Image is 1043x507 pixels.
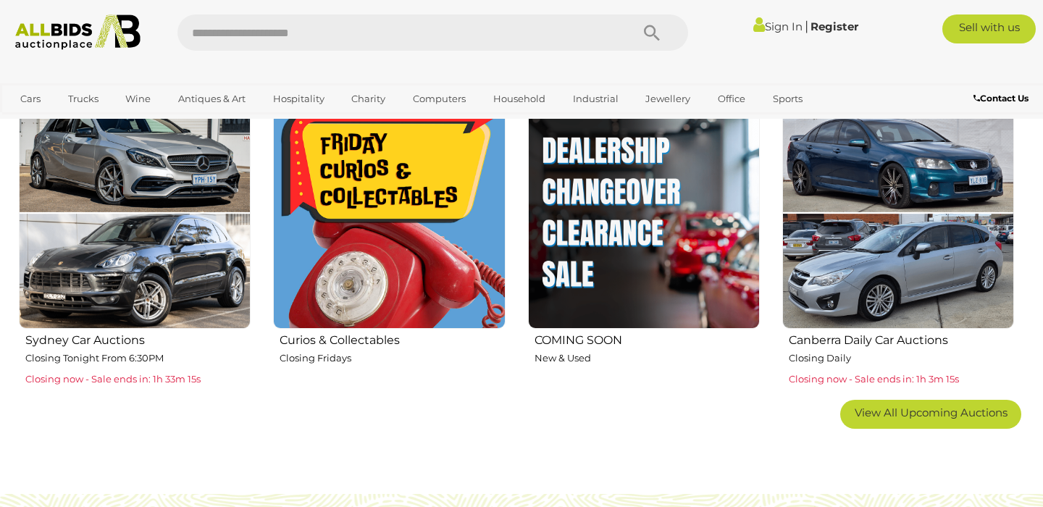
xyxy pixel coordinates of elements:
a: Jewellery [636,87,700,111]
a: Register [810,20,858,33]
a: Household [484,87,555,111]
a: Industrial [564,87,628,111]
img: Curios & Collectables [273,97,505,329]
img: COMING SOON [528,97,760,329]
img: Sydney Car Auctions [19,97,251,329]
a: Office [708,87,755,111]
a: Hospitality [264,87,334,111]
p: Closing Fridays [280,350,505,366]
h2: Curios & Collectables [280,330,505,347]
a: Cars [11,87,50,111]
h2: Canberra Daily Car Auctions [789,330,1014,347]
p: New & Used [535,350,760,366]
img: Allbids.com.au [8,14,148,50]
h2: COMING SOON [535,330,760,347]
p: Closing Tonight From 6:30PM [25,350,251,366]
button: Search [616,14,688,51]
span: View All Upcoming Auctions [855,406,1008,419]
b: Contact Us [973,93,1029,104]
a: Trucks [59,87,108,111]
a: Antiques & Art [169,87,255,111]
a: Computers [403,87,475,111]
h2: Sydney Car Auctions [25,330,251,347]
span: | [805,18,808,34]
a: Contact Us [973,91,1032,106]
a: Wine [116,87,160,111]
a: Canberra Daily Car Auctions Closing Daily Closing now - Sale ends in: 1h 3m 15s [782,96,1014,389]
a: Curios & Collectables Closing Fridays [272,96,505,389]
span: Closing now - Sale ends in: 1h 33m 15s [25,373,201,385]
a: Sports [763,87,812,111]
a: Sell with us [942,14,1036,43]
a: Sign In [753,20,803,33]
a: Sydney Car Auctions Closing Tonight From 6:30PM Closing now - Sale ends in: 1h 33m 15s [18,96,251,389]
a: View All Upcoming Auctions [840,400,1021,429]
a: [GEOGRAPHIC_DATA] [11,111,133,135]
a: Charity [342,87,395,111]
span: Closing now - Sale ends in: 1h 3m 15s [789,373,959,385]
img: Canberra Daily Car Auctions [782,97,1014,329]
p: Closing Daily [789,350,1014,366]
